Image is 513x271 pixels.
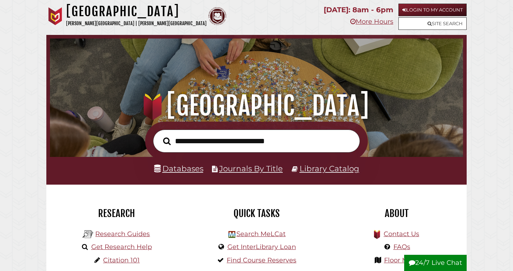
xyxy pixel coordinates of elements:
[83,229,93,240] img: Hekman Library Logo
[300,164,359,173] a: Library Catalog
[227,256,296,264] a: Find Course Reserves
[66,19,207,28] p: [PERSON_NAME][GEOGRAPHIC_DATA] | [PERSON_NAME][GEOGRAPHIC_DATA]
[219,164,283,173] a: Journals By Title
[227,243,296,251] a: Get InterLibrary Loan
[332,207,461,220] h2: About
[350,18,393,26] a: More Hours
[236,230,286,238] a: Search MeLCat
[192,207,321,220] h2: Quick Tasks
[160,135,174,147] button: Search
[154,164,203,173] a: Databases
[398,17,467,30] a: Site Search
[66,4,207,19] h1: [GEOGRAPHIC_DATA]
[398,4,467,16] a: Login to My Account
[91,243,152,251] a: Get Research Help
[393,243,410,251] a: FAQs
[324,4,393,16] p: [DATE]: 8am - 6pm
[52,207,181,220] h2: Research
[384,256,420,264] a: Floor Maps
[103,256,140,264] a: Citation 101
[57,90,455,122] h1: [GEOGRAPHIC_DATA]
[384,230,419,238] a: Contact Us
[208,7,226,25] img: Calvin Theological Seminary
[95,230,150,238] a: Research Guides
[228,231,235,238] img: Hekman Library Logo
[163,137,171,145] i: Search
[46,7,64,25] img: Calvin University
